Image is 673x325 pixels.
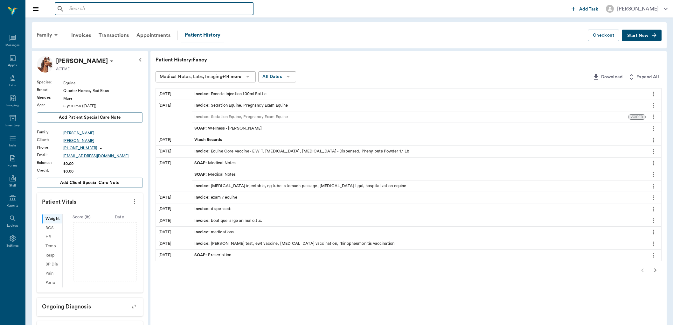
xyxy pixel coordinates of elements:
button: Expand All [625,71,662,83]
div: [PERSON_NAME] test, ewt vaccine, [MEDICAL_DATA] vaccination, rhinopneumonitis vaccination [194,241,395,247]
a: [EMAIL_ADDRESS][DOMAIN_NAME] [63,153,143,159]
div: Reports [7,203,18,208]
div: Age : [37,102,63,108]
button: Close drawer [29,3,42,15]
p: Patient Vitals [37,193,143,209]
button: more [649,135,659,145]
button: more [649,169,659,180]
div: Pain [42,269,62,278]
a: Appointments [133,28,174,43]
div: $0.00 [63,168,143,174]
div: Gender : [37,95,63,100]
div: Forms [8,163,17,168]
p: [PERSON_NAME] [56,56,108,66]
button: more [649,123,659,134]
div: Phone : [37,145,63,150]
a: Patient History [181,27,224,43]
button: more [649,158,659,168]
div: Messages [5,43,20,48]
div: [DATE] [156,146,192,157]
span: Invoice : [194,218,211,224]
div: Settings [6,244,19,248]
span: VOIDED [628,115,645,119]
span: Invoice : [194,194,211,201]
div: Email : [37,152,63,158]
a: Transactions [95,28,133,43]
span: Invoice : [194,114,211,120]
div: [DATE] [156,203,192,215]
div: Species : [37,79,63,85]
span: Invoice : [194,229,211,235]
div: Excede Injection 100ml Bottle [194,91,267,97]
div: [DATE] [156,250,192,261]
span: Invoice : [194,148,211,154]
div: medications [194,229,234,235]
button: more [649,238,659,249]
div: [DATE] [156,215,192,226]
div: Staff [9,183,16,188]
div: Weight [42,214,62,223]
div: Tasks [9,143,17,148]
div: [DATE] [156,227,192,238]
div: Appts [8,63,17,68]
div: Medical Notes [194,160,236,166]
div: [DATE] [156,238,192,249]
span: Expand All [636,73,659,81]
div: Client : [37,137,63,143]
button: Add patient Special Care Note [37,112,143,123]
span: Vtech Records [194,137,224,143]
a: Invoices [67,28,95,43]
div: 5 yr 10 mo ([DATE]) [63,103,143,109]
span: SOAP : [194,252,208,258]
button: more [649,181,659,192]
div: dispensed: [194,206,232,212]
div: HR [42,233,62,242]
button: Add client Special Care Note [37,178,143,188]
button: more [649,250,659,261]
div: Family : [37,129,63,135]
img: Profile Image [37,56,53,73]
button: more [649,215,659,226]
a: [PERSON_NAME] [63,130,143,136]
button: Add Task [569,3,601,15]
div: Quarter Horses, Red Roan [63,88,143,94]
span: Add patient Special Care Note [59,114,121,121]
div: Wellness - [PERSON_NAME] [194,125,262,131]
div: [DATE] [156,192,192,203]
iframe: Intercom live chat [6,303,22,319]
p: ACTIVE [56,66,70,72]
div: [DATE] [156,88,192,100]
div: [DATE] [156,100,192,134]
div: Sedation Equine, Pregnancy Exam Equine [194,114,288,120]
button: more [649,111,659,122]
div: Resp [42,251,62,260]
div: [PERSON_NAME] [617,5,659,13]
div: Imaging [6,103,19,108]
div: [DATE] [156,134,192,145]
span: SOAP : [194,125,208,131]
div: BCS [42,223,62,233]
div: Score ( lb ) [63,214,101,220]
span: SOAP : [194,160,208,166]
a: [PERSON_NAME] [63,138,143,144]
button: more [649,227,659,237]
div: Mare [63,95,143,101]
div: Temp [42,242,62,251]
span: Invoice : [194,206,211,212]
button: more [649,146,659,157]
div: exam / equine [194,194,237,201]
b: +14 more [222,74,241,79]
span: SOAP : [194,172,208,178]
button: Checkout [588,30,619,41]
div: Inventory [5,123,20,128]
span: Invoice : [194,91,211,97]
button: more [129,196,140,207]
p: Patient History: Fancy [156,56,346,64]
span: Invoice : [194,183,211,189]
